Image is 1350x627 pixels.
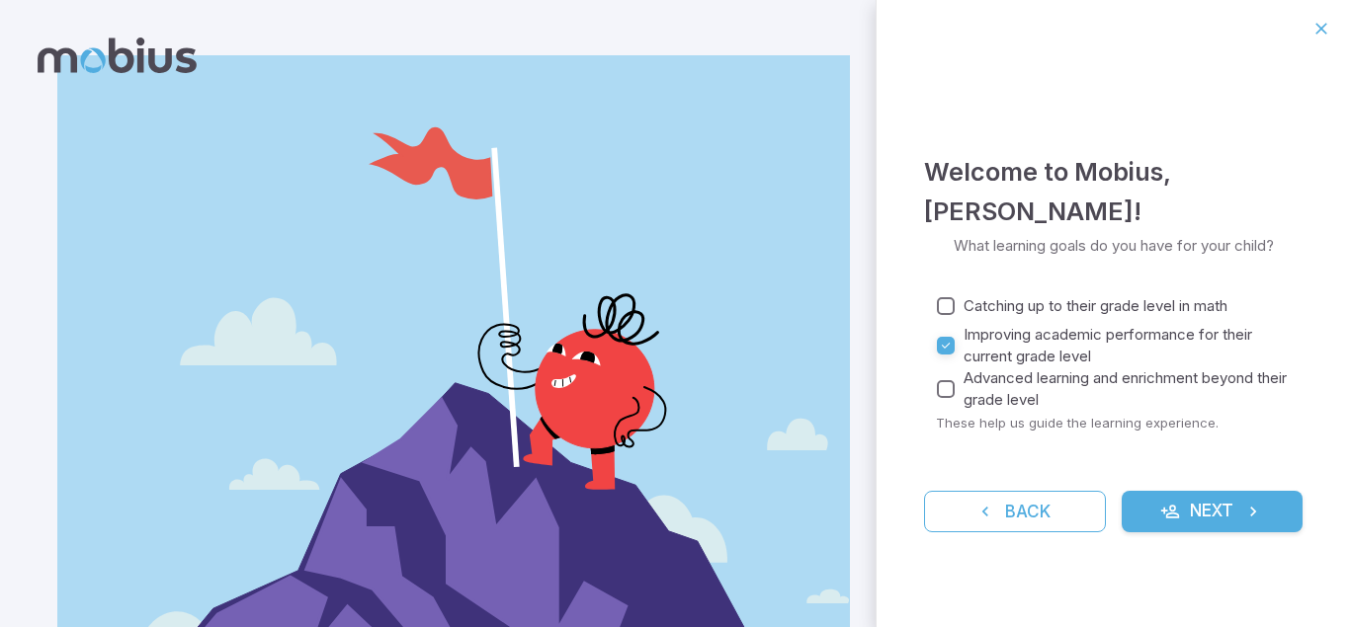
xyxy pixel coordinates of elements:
p: What learning goals do you have for your child? [954,235,1274,257]
span: Advanced learning and enrichment beyond their grade level [964,367,1287,411]
p: These help us guide the learning experience. [936,414,1303,431]
span: Catching up to their grade level in math [964,295,1227,317]
h4: Welcome to Mobius , [PERSON_NAME] ! [924,152,1303,231]
button: Back [924,491,1106,532]
span: Improving academic performance for their current grade level [964,324,1287,367]
button: Next [1122,491,1304,532]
